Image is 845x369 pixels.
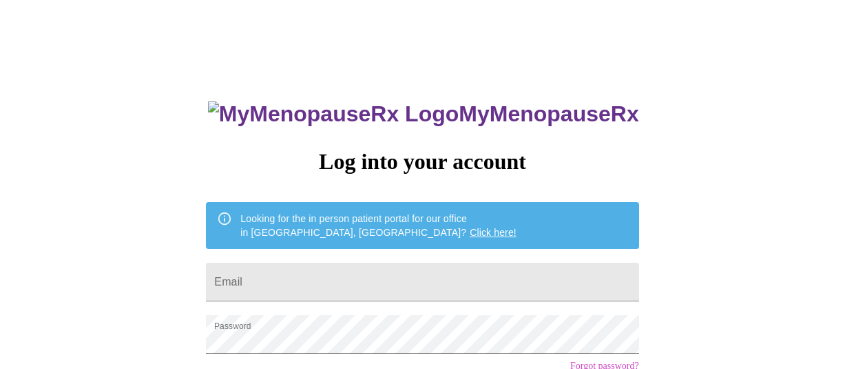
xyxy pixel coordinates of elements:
a: Click here! [470,227,517,238]
div: Looking for the in person patient portal for our office in [GEOGRAPHIC_DATA], [GEOGRAPHIC_DATA]? [240,206,517,245]
h3: MyMenopauseRx [208,101,639,127]
img: MyMenopauseRx Logo [208,101,459,127]
h3: Log into your account [206,149,638,174]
